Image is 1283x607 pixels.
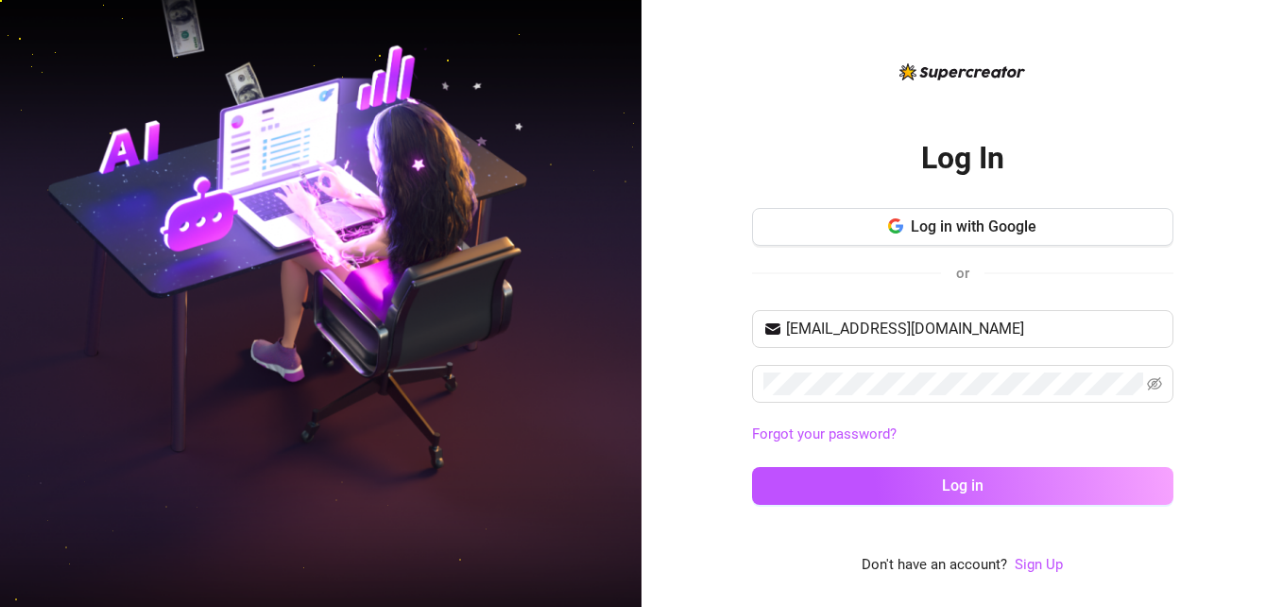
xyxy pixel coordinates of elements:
a: Forgot your password? [752,425,897,442]
input: Your email [786,318,1162,340]
h2: Log In [921,139,1004,178]
button: Log in with Google [752,208,1173,246]
span: Log in [942,477,984,494]
span: Log in with Google [911,217,1036,235]
a: Forgot your password? [752,424,1173,446]
span: Don't have an account? [862,554,1007,577]
a: Sign Up [1015,556,1063,573]
img: logo-BBDzfeDw.svg [899,63,1025,80]
span: or [956,265,969,282]
a: Sign Up [1015,554,1063,577]
button: Log in [752,467,1173,505]
span: eye-invisible [1147,376,1162,391]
